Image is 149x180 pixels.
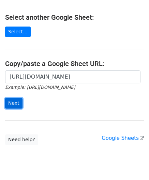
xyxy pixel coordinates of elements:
small: Example: [URL][DOMAIN_NAME] [5,85,75,90]
h4: Select another Google Sheet: [5,13,144,21]
a: Google Sheets [102,135,144,141]
a: Select... [5,27,31,37]
input: Next [5,98,23,109]
input: Paste your Google Sheet URL here [5,70,140,83]
a: Need help? [5,134,38,145]
h4: Copy/paste a Google Sheet URL: [5,60,144,68]
iframe: Chat Widget [115,147,149,180]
